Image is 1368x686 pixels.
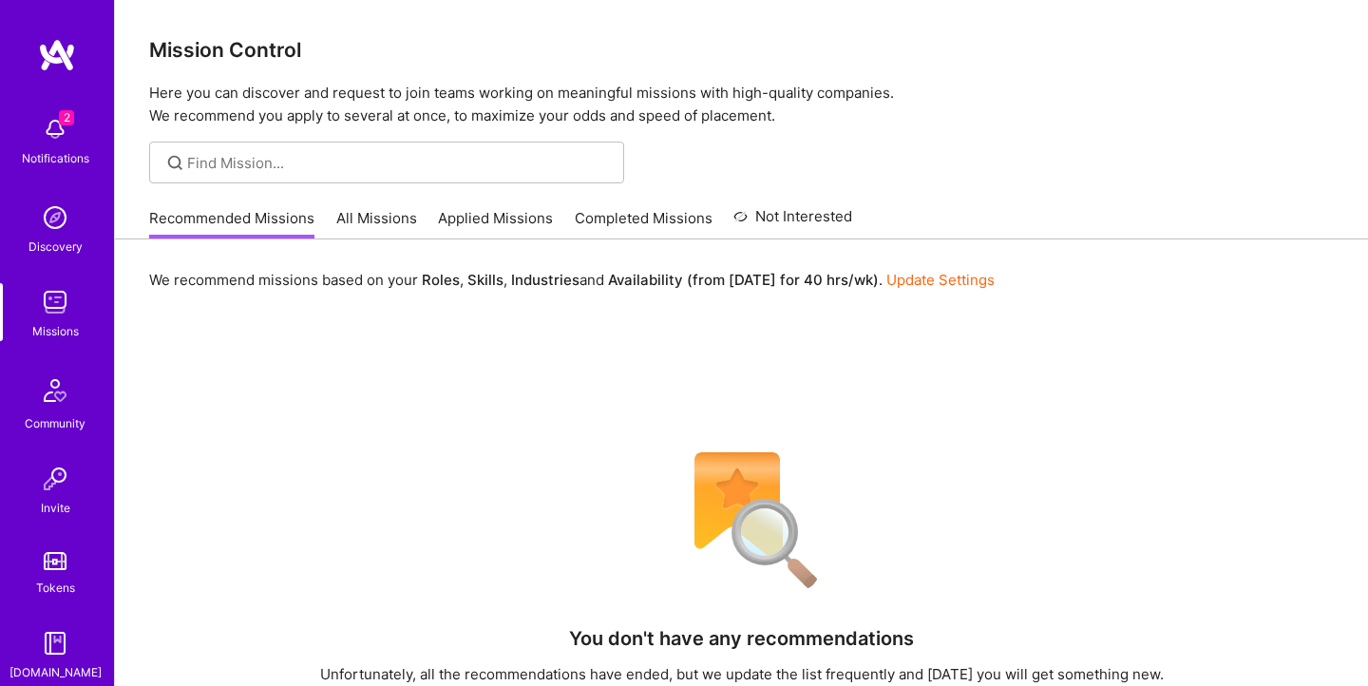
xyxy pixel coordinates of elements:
[36,624,74,662] img: guide book
[467,271,503,289] b: Skills
[608,271,879,289] b: Availability (from [DATE] for 40 hrs/wk)
[149,38,1334,62] h3: Mission Control
[36,283,74,321] img: teamwork
[22,148,89,168] div: Notifications
[44,552,66,570] img: tokens
[661,440,823,601] img: No Results
[9,662,102,682] div: [DOMAIN_NAME]
[149,270,995,290] p: We recommend missions based on your , , and .
[164,152,186,174] i: icon SearchGrey
[422,271,460,289] b: Roles
[59,110,74,125] span: 2
[733,205,852,239] a: Not Interested
[36,199,74,237] img: discovery
[36,578,75,598] div: Tokens
[36,460,74,498] img: Invite
[575,208,712,239] a: Completed Missions
[886,271,995,289] a: Update Settings
[187,153,610,173] input: Find Mission...
[32,368,78,413] img: Community
[25,413,85,433] div: Community
[32,321,79,341] div: Missions
[336,208,417,239] a: All Missions
[149,82,1334,127] p: Here you can discover and request to join teams working on meaningful missions with high-quality ...
[320,664,1164,684] div: Unfortunately, all the recommendations have ended, but we update the list frequently and [DATE] y...
[28,237,83,257] div: Discovery
[149,208,314,239] a: Recommended Missions
[511,271,579,289] b: Industries
[38,38,76,72] img: logo
[438,208,553,239] a: Applied Missions
[569,627,914,650] h4: You don't have any recommendations
[41,498,70,518] div: Invite
[36,110,74,148] img: bell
